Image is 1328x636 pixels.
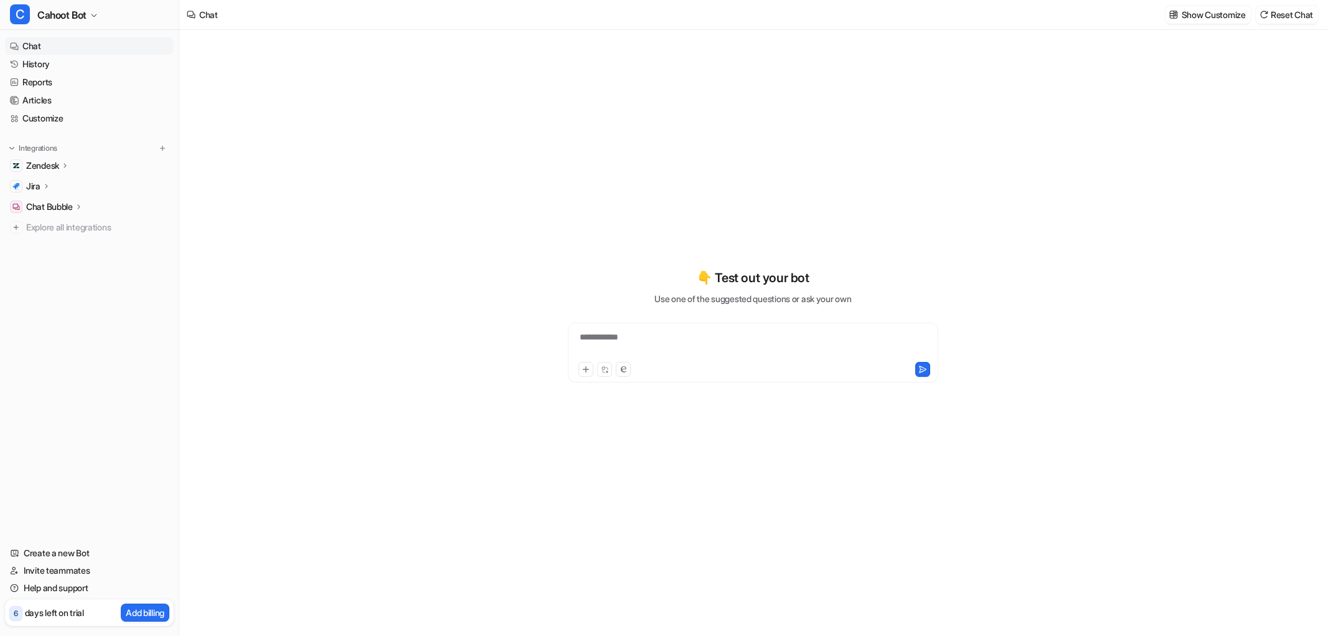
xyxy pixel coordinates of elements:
a: Reports [5,74,174,91]
span: Explore all integrations [26,217,169,237]
p: Integrations [19,143,57,153]
button: Integrations [5,142,61,154]
a: Explore all integrations [5,219,174,236]
a: Customize [5,110,174,127]
p: Use one of the suggested questions or ask your own [654,292,851,305]
img: expand menu [7,144,16,153]
button: Reset Chat [1256,6,1318,24]
p: Zendesk [26,159,59,172]
a: Create a new Bot [5,544,174,562]
p: 👇 Test out your bot [697,268,809,287]
img: customize [1169,10,1178,19]
button: Add billing [121,604,169,622]
img: Chat Bubble [12,203,20,211]
p: 6 [14,608,18,619]
p: Jira [26,180,40,192]
a: Invite teammates [5,562,174,579]
p: days left on trial [25,606,84,619]
span: Cahoot Bot [37,6,87,24]
img: explore all integrations [10,221,22,234]
p: Show Customize [1182,8,1246,21]
a: History [5,55,174,73]
p: Chat Bubble [26,201,73,213]
img: Zendesk [12,162,20,169]
img: Jira [12,183,20,190]
span: C [10,4,30,24]
p: Add billing [126,606,164,619]
button: Show Customize [1166,6,1251,24]
img: reset [1260,10,1268,19]
div: Chat [199,8,218,21]
img: menu_add.svg [158,144,167,153]
a: Help and support [5,579,174,597]
a: Articles [5,92,174,109]
a: Chat [5,37,174,55]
